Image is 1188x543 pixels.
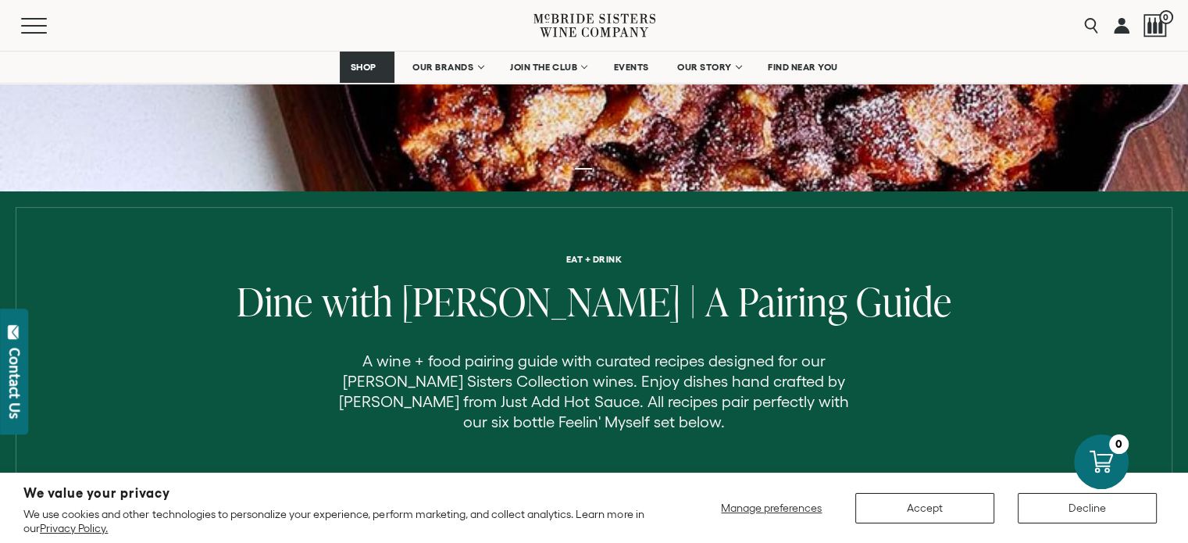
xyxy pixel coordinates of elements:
a: JOIN THE CLUB [500,52,596,83]
span: Dine [237,274,313,328]
p: We use cookies and other technologies to personalize your experience, perform marketing, and coll... [23,507,655,535]
span: FIND NEAR YOU [768,62,838,73]
p: A wine + food pairing guide with curated recipes designed for our [PERSON_NAME] Sisters Collectio... [338,351,851,432]
a: OUR STORY [667,52,751,83]
li: Page dot 1 [575,168,592,170]
a: Privacy Policy. [40,522,108,534]
span: [PERSON_NAME] [401,274,681,328]
h2: We value your privacy [23,487,655,500]
span: with [322,274,393,328]
a: OUR BRANDS [402,52,492,83]
li: Page dot 2 [597,168,614,170]
div: Contact Us [7,348,23,419]
span: | [690,274,697,328]
span: Manage preferences [721,502,822,514]
a: SHOP [340,52,394,83]
button: Accept [855,493,994,523]
span: Pairing [738,274,847,328]
div: 0 [1109,434,1129,454]
button: Mobile Menu Trigger [21,18,77,34]
span: Guide [856,274,952,328]
button: Manage preferences [712,493,832,523]
span: SHOP [350,62,376,73]
span: A [705,274,730,328]
a: FIND NEAR YOU [758,52,848,83]
a: EVENTS [604,52,659,83]
span: OUR BRANDS [412,62,473,73]
span: EVENTS [614,62,649,73]
span: JOIN THE CLUB [510,62,577,73]
span: OUR STORY [677,62,732,73]
span: 0 [1159,10,1173,24]
button: Decline [1018,493,1157,523]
